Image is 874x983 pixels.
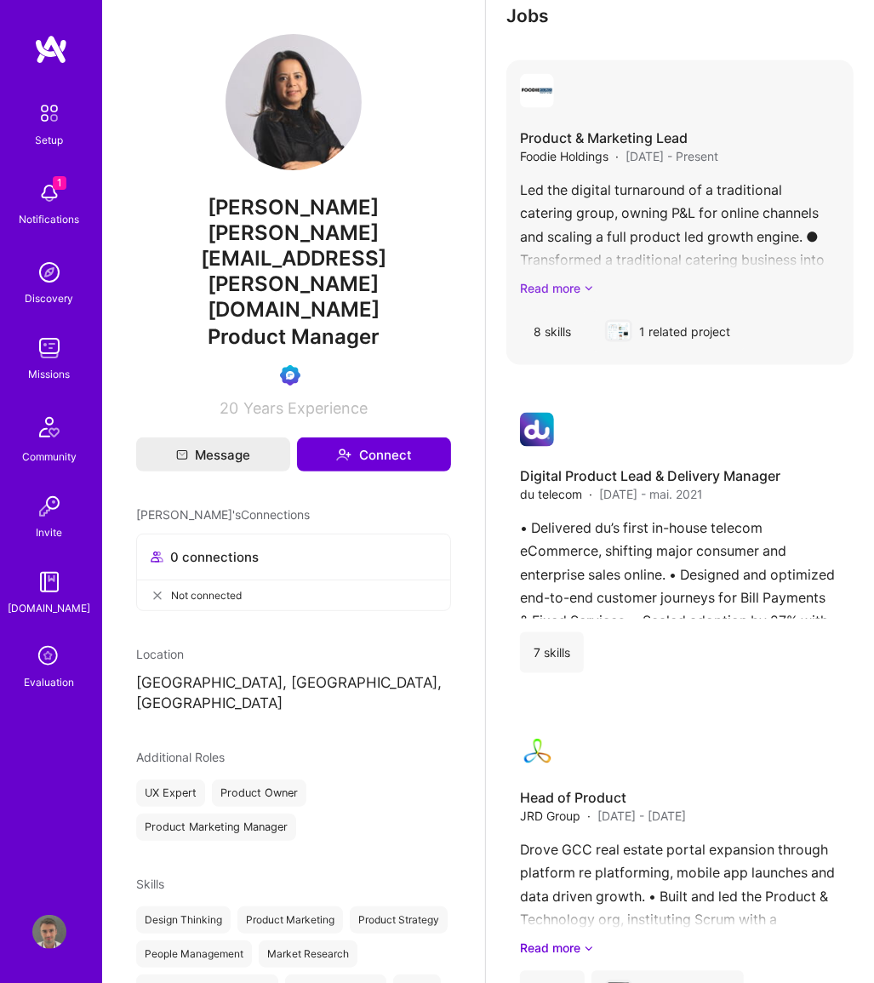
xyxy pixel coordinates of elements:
[34,34,68,65] img: logo
[136,506,310,523] span: [PERSON_NAME]'s Connections
[136,814,296,841] div: Product Marketing Manager
[136,940,252,968] div: People Management
[22,448,77,466] div: Community
[626,147,718,165] span: [DATE] - Present
[136,534,451,611] button: 0 connectionsNot connected
[32,489,66,523] img: Invite
[520,789,686,808] h4: Head of Product
[151,589,164,603] i: icon CloseGray
[171,586,242,604] span: Not connected
[584,279,594,297] i: icon ArrowDownSecondaryDark
[520,467,780,486] h4: Digital Product Lead & Delivery Manager
[136,437,290,471] button: Message
[259,940,357,968] div: Market Research
[615,147,619,165] span: ·
[28,915,71,949] a: User Avatar
[53,176,66,190] span: 1
[136,877,164,891] span: Skills
[136,750,225,764] span: Additional Roles
[32,176,66,210] img: bell
[32,565,66,599] img: guide book
[220,399,238,417] span: 20
[587,808,591,826] span: ·
[297,437,451,471] button: Connect
[226,34,362,170] img: User Avatar
[589,486,592,504] span: ·
[136,195,451,323] span: [PERSON_NAME] [PERSON_NAME][EMAIL_ADDRESS][PERSON_NAME][DOMAIN_NAME]
[520,734,554,769] img: Company logo
[136,645,451,663] div: Location
[33,641,66,673] i: icon SelectionTeam
[506,5,854,26] h3: Jobs
[520,940,840,957] a: Read more
[243,399,368,417] span: Years Experience
[608,323,630,340] img: Foodie Holdings
[520,74,554,108] img: Company logo
[520,147,608,165] span: Foodie Holdings
[280,365,300,386] img: Evaluation Call Booked
[212,780,306,807] div: Product Owner
[520,632,584,673] div: 7 skills
[136,906,231,934] div: Design Thinking
[237,906,343,934] div: Product Marketing
[37,523,63,541] div: Invite
[151,551,163,563] i: icon Collaborator
[176,449,188,460] i: icon Mail
[597,808,686,826] span: [DATE] - [DATE]
[136,673,451,714] p: [GEOGRAPHIC_DATA], [GEOGRAPHIC_DATA], [GEOGRAPHIC_DATA]
[136,780,205,807] div: UX Expert
[36,131,64,149] div: Setup
[599,486,703,504] span: [DATE] - mai. 2021
[520,129,718,147] h4: Product & Marketing Lead
[520,311,585,351] div: 8 skills
[25,673,75,691] div: Evaluation
[350,906,448,934] div: Product Strategy
[336,447,351,462] i: icon Connect
[170,548,259,566] span: 0 connections
[520,808,580,826] span: JRD Group
[29,407,70,448] img: Community
[208,324,380,349] span: Product Manager
[9,599,91,617] div: [DOMAIN_NAME]
[31,95,67,131] img: setup
[520,279,840,297] a: Read more
[29,365,71,383] div: Missions
[20,210,80,228] div: Notifications
[591,311,744,351] div: 1 related project
[26,289,74,307] div: Discovery
[520,486,582,504] span: du telecom
[520,413,554,447] img: Company logo
[584,940,594,957] i: icon ArrowDownSecondaryDark
[32,331,66,365] img: teamwork
[32,255,66,289] img: discovery
[32,915,66,949] img: User Avatar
